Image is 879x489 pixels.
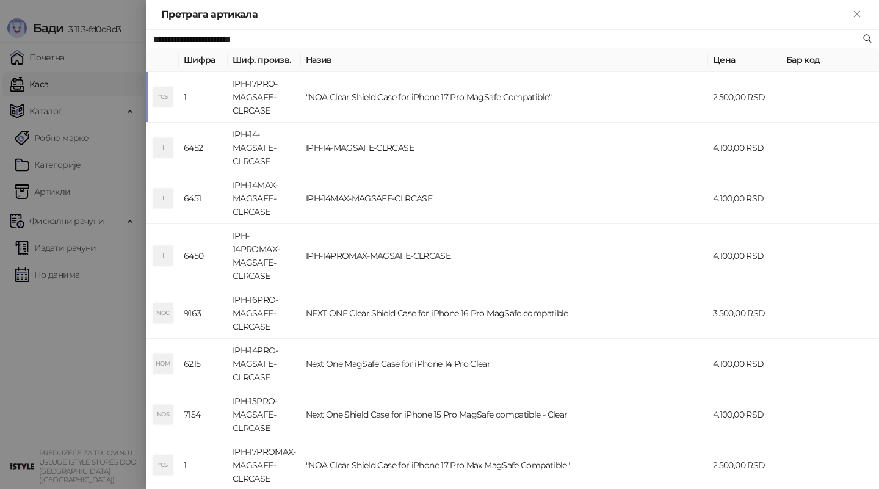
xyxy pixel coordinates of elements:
[153,189,173,208] div: I
[228,389,301,440] td: IPH-15PRO-MAGSAFE-CLRCASE
[708,72,781,123] td: 2.500,00 RSD
[179,72,228,123] td: 1
[179,224,228,288] td: 6450
[708,123,781,173] td: 4.100,00 RSD
[179,389,228,440] td: 7154
[301,48,708,72] th: Назив
[153,303,173,323] div: NOC
[179,288,228,339] td: 9163
[228,173,301,224] td: IPH-14MAX-MAGSAFE-CLRCASE
[708,173,781,224] td: 4.100,00 RSD
[179,173,228,224] td: 6451
[781,48,879,72] th: Бар код
[228,123,301,173] td: IPH-14-MAGSAFE-CLRCASE
[228,288,301,339] td: IPH-16PRO-MAGSAFE-CLRCASE
[228,224,301,288] td: IPH-14PROMAX-MAGSAFE-CLRCASE
[153,405,173,424] div: NOS
[301,288,708,339] td: NEXT ONE Clear Shield Case for iPhone 16 Pro MagSafe compatible
[708,339,781,389] td: 4.100,00 RSD
[301,72,708,123] td: "NOA Clear Shield Case for iPhone 17 Pro MagSafe Compatible"
[301,224,708,288] td: IPH-14PROMAX-MAGSAFE-CLRCASE
[153,87,173,107] div: "CS
[179,339,228,389] td: 6215
[708,389,781,440] td: 4.100,00 RSD
[161,7,850,22] div: Претрага артикала
[153,246,173,266] div: I
[301,389,708,440] td: Next One Shield Case for iPhone 15 Pro MagSafe compatible - Clear
[708,288,781,339] td: 3.500,00 RSD
[179,48,228,72] th: Шифра
[708,224,781,288] td: 4.100,00 RSD
[153,138,173,158] div: I
[153,354,173,374] div: NOM
[228,339,301,389] td: IPH-14PRO-MAGSAFE-CLRCASE
[301,123,708,173] td: IPH-14-MAGSAFE-CLRCASE
[179,123,228,173] td: 6452
[301,173,708,224] td: IPH-14MAX-MAGSAFE-CLRCASE
[228,72,301,123] td: IPH-17PRO-MAGSAFE-CLRCASE
[301,339,708,389] td: Next One MagSafe Case for iPhone 14 Pro Clear
[153,455,173,475] div: "CS
[708,48,781,72] th: Цена
[850,7,864,22] button: Close
[228,48,301,72] th: Шиф. произв.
